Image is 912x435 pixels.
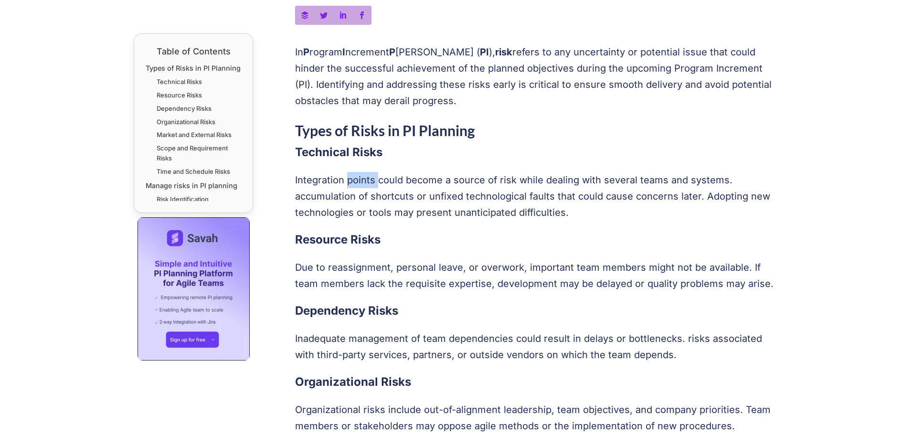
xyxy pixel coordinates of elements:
[303,46,309,58] strong: P
[146,45,241,58] div: Table of Contents
[295,230,779,250] h3: Resource Risks
[480,46,489,58] strong: PI
[157,143,241,163] a: Scope and Requirement Risks
[389,46,395,58] strong: P
[157,194,209,204] a: Risk Identification
[157,130,232,140] a: Market and External Risks
[157,167,230,177] a: Time and Schedule Risks
[157,90,202,100] a: Resource Risks
[295,143,779,162] h3: Technical Risks
[295,372,779,392] h3: Organizational Risks
[295,44,779,109] p: In rogram ncrement [PERSON_NAME] ( ), refers to any uncertainty or potential issue that could hin...
[157,104,212,114] a: Dependency Risks
[146,63,241,74] a: Types of Risks in PI Planning
[295,301,779,321] h3: Dependency Risks
[157,77,202,87] a: Technical Risks
[295,172,779,221] p: Integration points could become a source of risk while dealing with several teams and systems. ac...
[295,330,779,363] p: Inadequate management of team dependencies could result in delays or bottlenecks. risks associate...
[864,389,912,435] iframe: Chat Widget
[157,117,215,127] a: Organizational Risks
[295,259,779,292] p: Due to reassignment, personal leave, or overwork, important team members might not be available. ...
[495,46,512,58] strong: risk
[295,118,779,143] h2: Types of Risks in PI Planning
[342,46,345,58] strong: I
[146,180,237,191] a: Manage risks in PI planning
